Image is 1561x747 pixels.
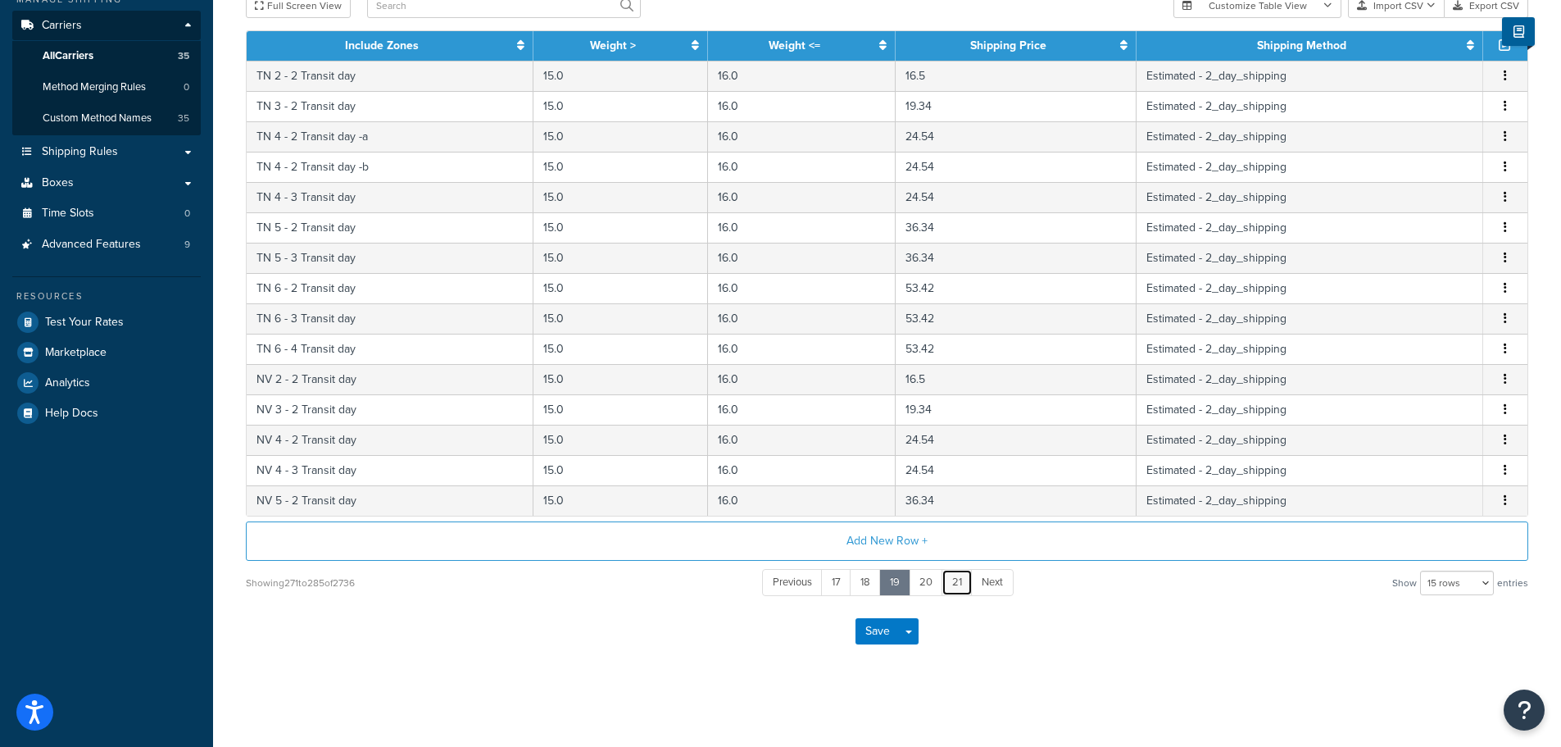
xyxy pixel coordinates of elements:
a: 21 [942,569,973,596]
td: 24.54 [896,182,1137,212]
td: 16.0 [708,182,896,212]
td: TN 4 - 2 Transit day -a [247,121,533,152]
span: 35 [178,49,189,63]
span: Marketplace [45,346,107,360]
td: Estimated - 2_day_shipping [1137,243,1483,273]
a: Analytics [12,368,201,398]
li: Test Your Rates [12,307,201,337]
td: TN 6 - 3 Transit day [247,303,533,334]
td: NV 4 - 2 Transit day [247,425,533,455]
td: Estimated - 2_day_shipping [1137,455,1483,485]
td: 16.0 [708,121,896,152]
td: 16.0 [708,152,896,182]
td: TN 2 - 2 Transit day [247,61,533,91]
td: Estimated - 2_day_shipping [1137,212,1483,243]
td: 16.0 [708,334,896,364]
button: Open Resource Center [1504,690,1545,731]
li: Method Merging Rules [12,72,201,102]
a: 18 [850,569,881,596]
td: 15.0 [533,425,709,455]
li: Carriers [12,11,201,135]
td: 15.0 [533,334,709,364]
td: 16.5 [896,364,1137,394]
a: 20 [909,569,943,596]
span: Help Docs [45,407,98,421]
td: Estimated - 2_day_shipping [1137,91,1483,121]
td: 19.34 [896,394,1137,425]
a: Method Merging Rules0 [12,72,201,102]
td: TN 6 - 2 Transit day [247,273,533,303]
td: TN 5 - 2 Transit day [247,212,533,243]
td: 53.42 [896,334,1137,364]
span: Analytics [45,376,90,390]
td: Estimated - 2_day_shipping [1137,394,1483,425]
a: Shipping Price [970,37,1046,54]
td: 15.0 [533,212,709,243]
td: Estimated - 2_day_shipping [1137,303,1483,334]
a: Shipping Rules [12,137,201,167]
li: Advanced Features [12,230,201,260]
span: Custom Method Names [43,112,152,125]
span: Method Merging Rules [43,80,146,94]
td: Estimated - 2_day_shipping [1137,152,1483,182]
span: Carriers [42,19,82,33]
a: Carriers [12,11,201,41]
span: 0 [184,207,190,221]
a: Next [971,569,1014,596]
span: 9 [184,238,190,252]
a: Time Slots0 [12,198,201,229]
a: 17 [821,569,851,596]
td: Estimated - 2_day_shipping [1137,425,1483,455]
div: Resources [12,289,201,303]
td: TN 4 - 2 Transit day -b [247,152,533,182]
td: TN 6 - 4 Transit day [247,334,533,364]
li: Custom Method Names [12,103,201,134]
td: Estimated - 2_day_shipping [1137,182,1483,212]
span: 0 [184,80,189,94]
td: 15.0 [533,61,709,91]
td: 36.34 [896,485,1137,516]
a: Weight <= [769,37,820,54]
td: 16.0 [708,485,896,516]
button: Show Help Docs [1502,17,1535,46]
td: 53.42 [896,303,1137,334]
span: Test Your Rates [45,316,124,330]
td: 15.0 [533,303,709,334]
a: Marketplace [12,338,201,367]
td: 16.0 [708,364,896,394]
a: Advanced Features9 [12,230,201,260]
td: 15.0 [533,455,709,485]
td: Estimated - 2_day_shipping [1137,364,1483,394]
div: Showing 271 to 285 of 2736 [246,572,355,594]
span: Boxes [42,176,74,190]
span: Time Slots [42,207,94,221]
a: Weight > [590,37,636,54]
span: Advanced Features [42,238,141,252]
a: AllCarriers35 [12,41,201,71]
td: 16.0 [708,61,896,91]
td: 16.0 [708,394,896,425]
span: 35 [178,112,189,125]
td: 53.42 [896,273,1137,303]
td: 16.5 [896,61,1137,91]
td: 15.0 [533,273,709,303]
td: 15.0 [533,152,709,182]
td: 15.0 [533,91,709,121]
td: Estimated - 2_day_shipping [1137,121,1483,152]
span: Show [1392,572,1417,594]
a: Help Docs [12,399,201,428]
button: Save [855,618,900,645]
td: 15.0 [533,485,709,516]
td: 15.0 [533,121,709,152]
td: 16.0 [708,243,896,273]
td: TN 4 - 3 Transit day [247,182,533,212]
td: NV 3 - 2 Transit day [247,394,533,425]
td: 15.0 [533,243,709,273]
td: Estimated - 2_day_shipping [1137,273,1483,303]
a: 19 [879,569,910,596]
td: 16.0 [708,91,896,121]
